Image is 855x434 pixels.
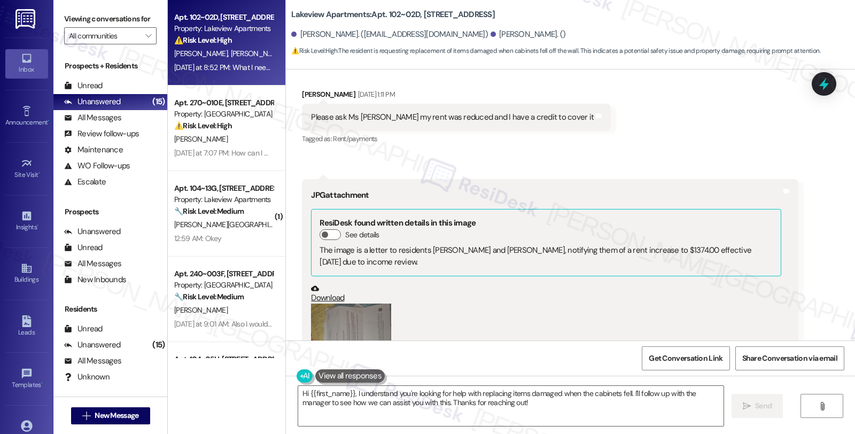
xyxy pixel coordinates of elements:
[64,323,103,335] div: Unread
[642,346,729,370] button: Get Conversation Link
[174,268,273,280] div: Apt. 240~003F, [STREET_ADDRESS]
[64,339,121,351] div: Unanswered
[64,160,130,172] div: WO Follow-ups
[5,154,48,183] a: Site Visit •
[291,46,337,55] strong: ⚠️ Risk Level: High
[95,410,138,421] span: New Message
[64,11,157,27] label: Viewing conversations for
[302,131,611,146] div: Tagged as:
[174,280,273,291] div: Property: [GEOGRAPHIC_DATA]
[333,134,378,143] span: Rent/payments
[742,353,837,364] span: Share Conversation via email
[291,45,820,57] span: : The resident is requesting replacement of items damaged when cabinets fell off the wall. This i...
[818,402,826,410] i: 
[298,386,724,426] textarea: Hi {{first_name}}, I understand you're looking for help with replacing items damaged when the cab...
[174,354,273,365] div: Apt. 104~05H, [STREET_ADDRESS]
[174,35,232,45] strong: ⚠️ Risk Level: High
[174,134,228,144] span: [PERSON_NAME]
[174,206,244,216] strong: 🔧 Risk Level: Medium
[291,9,495,20] b: Lakeview Apartments: Apt. 102~02D, [STREET_ADDRESS]
[5,312,48,341] a: Leads
[5,49,48,78] a: Inbox
[174,23,273,34] div: Property: Lakeview Apartments
[64,242,103,253] div: Unread
[291,29,488,40] div: [PERSON_NAME]. ([EMAIL_ADDRESS][DOMAIN_NAME])
[41,379,43,387] span: •
[64,371,110,383] div: Unknown
[649,353,722,364] span: Get Conversation Link
[491,29,566,40] div: [PERSON_NAME]. ()
[5,259,48,288] a: Buildings
[174,194,273,205] div: Property: Lakeview Apartments
[64,80,103,91] div: Unread
[53,60,167,72] div: Prospects + Residents
[53,206,167,218] div: Prospects
[174,49,231,58] span: [PERSON_NAME]
[37,222,38,229] span: •
[320,245,772,268] div: The image is a letter to residents [PERSON_NAME] and [PERSON_NAME], notifying them of a rent incr...
[355,89,395,100] div: [DATE] 1:11 PM
[174,12,273,23] div: Apt. 102~02D, [STREET_ADDRESS]
[71,407,150,424] button: New Message
[150,337,167,353] div: (15)
[174,63,564,72] div: [DATE] at 8:52 PM: What I need your help with is replacement of what was destroyed when the cabin...
[150,94,167,110] div: (15)
[174,220,299,229] span: [PERSON_NAME][GEOGRAPHIC_DATA]
[48,117,49,125] span: •
[15,9,37,29] img: ResiDesk Logo
[5,365,48,393] a: Templates •
[174,97,273,108] div: Apt. 270~010E, [STREET_ADDRESS]
[174,234,221,243] div: 12:59 AM: Okey
[64,355,121,367] div: All Messages
[174,319,745,329] div: [DATE] at 9:01 AM: Also I would like to tell about the big dryers some doesn't dry completely. Al...
[174,183,273,194] div: Apt. 104~13G, [STREET_ADDRESS]
[64,258,121,269] div: All Messages
[174,121,232,130] strong: ⚠️ Risk Level: High
[38,169,40,177] span: •
[320,218,476,228] b: ResiDesk found written details in this image
[311,112,594,123] div: Please ask Ms [PERSON_NAME] my rent was reduced and I have a credit to cover it
[145,32,151,40] i: 
[311,304,391,364] button: Zoom image
[64,144,123,156] div: Maintenance
[5,207,48,236] a: Insights •
[53,304,167,315] div: Residents
[64,96,121,107] div: Unanswered
[64,128,139,139] div: Review follow-ups
[231,49,284,58] span: [PERSON_NAME]
[64,226,121,237] div: Unanswered
[735,346,844,370] button: Share Conversation via email
[64,112,121,123] div: All Messages
[743,402,751,410] i: 
[732,394,783,418] button: Send
[345,229,379,241] label: See details
[82,412,90,420] i: 
[174,292,244,301] strong: 🔧 Risk Level: Medium
[311,284,781,303] a: Download
[69,27,139,44] input: All communities
[174,305,228,315] span: [PERSON_NAME]
[64,176,106,188] div: Escalate
[311,190,369,200] b: JPG attachment
[174,108,273,120] div: Property: [GEOGRAPHIC_DATA]
[64,274,126,285] div: New Inbounds
[755,400,772,412] span: Send
[302,89,611,104] div: [PERSON_NAME]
